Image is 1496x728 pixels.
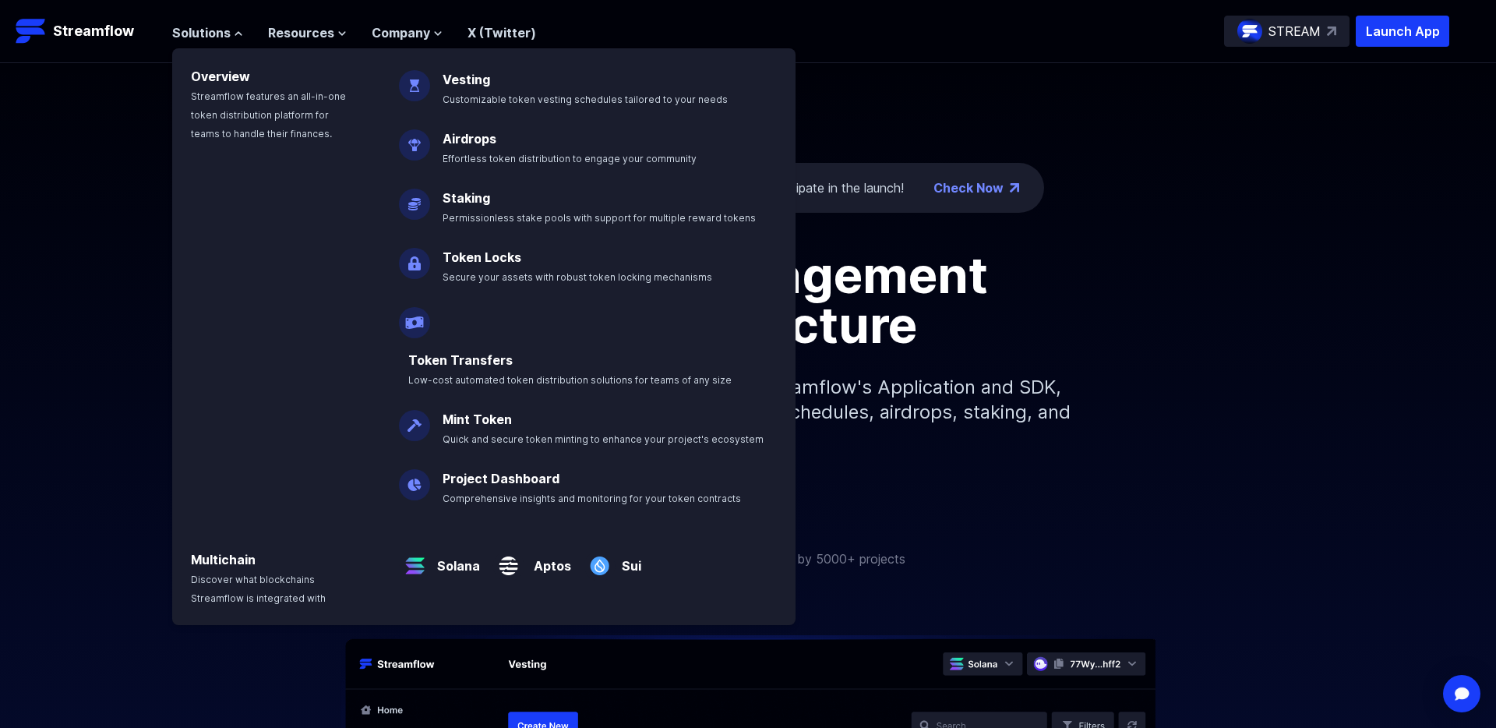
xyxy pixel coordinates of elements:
a: Overview [191,69,250,84]
span: Effortless token distribution to engage your community [443,153,697,164]
a: Solana [431,544,480,575]
a: Airdrops [443,131,496,147]
div: Open Intercom Messenger [1443,675,1480,712]
span: Customizable token vesting schedules tailored to your needs [443,94,728,105]
a: Aptos [524,544,571,575]
a: Staking [443,190,490,206]
span: Company [372,23,430,42]
img: Solana [399,538,431,581]
a: Token Transfers [408,352,513,368]
span: Resources [268,23,334,42]
img: Sui [584,538,616,581]
button: Launch App [1356,16,1449,47]
p: STREAM [1268,22,1321,41]
a: X (Twitter) [467,25,536,41]
a: Token Locks [443,249,521,265]
p: Streamflow [53,20,134,42]
img: top-right-arrow.svg [1327,27,1336,36]
button: Resources [268,23,347,42]
a: STREAM [1224,16,1350,47]
img: top-right-arrow.png [1010,183,1019,193]
img: Aptos [492,538,524,581]
span: Permissionless stake pools with support for multiple reward tokens [443,212,756,224]
img: Vesting [399,58,430,101]
span: Low-cost automated token distribution solutions for teams of any size [408,374,732,386]
span: Streamflow features an all-in-one token distribution platform for teams to handle their finances. [191,90,346,140]
img: Mint Token [399,398,430,441]
a: Sui [616,544,641,575]
img: Payroll [399,295,430,338]
img: Project Dashboard [399,457,430,500]
img: Airdrops [399,117,430,161]
p: Trusted by 5000+ projects [750,550,905,568]
a: Mint Token [443,412,512,427]
span: Solutions [172,23,231,42]
img: Token Locks [399,235,430,279]
a: Streamflow [16,16,157,47]
img: Streamflow Logo [16,16,47,47]
img: streamflow-logo-circle.png [1237,19,1262,44]
span: Quick and secure token minting to enhance your project's ecosystem [443,433,764,445]
span: Secure your assets with robust token locking mechanisms [443,271,712,283]
button: Company [372,23,443,42]
a: Multichain [191,552,256,567]
a: Project Dashboard [443,471,559,486]
span: Comprehensive insights and monitoring for your token contracts [443,493,741,504]
img: Staking [399,176,430,220]
a: Check Now [933,178,1004,197]
button: Solutions [172,23,243,42]
a: Vesting [443,72,490,87]
span: Discover what blockchains Streamflow is integrated with [191,574,326,604]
